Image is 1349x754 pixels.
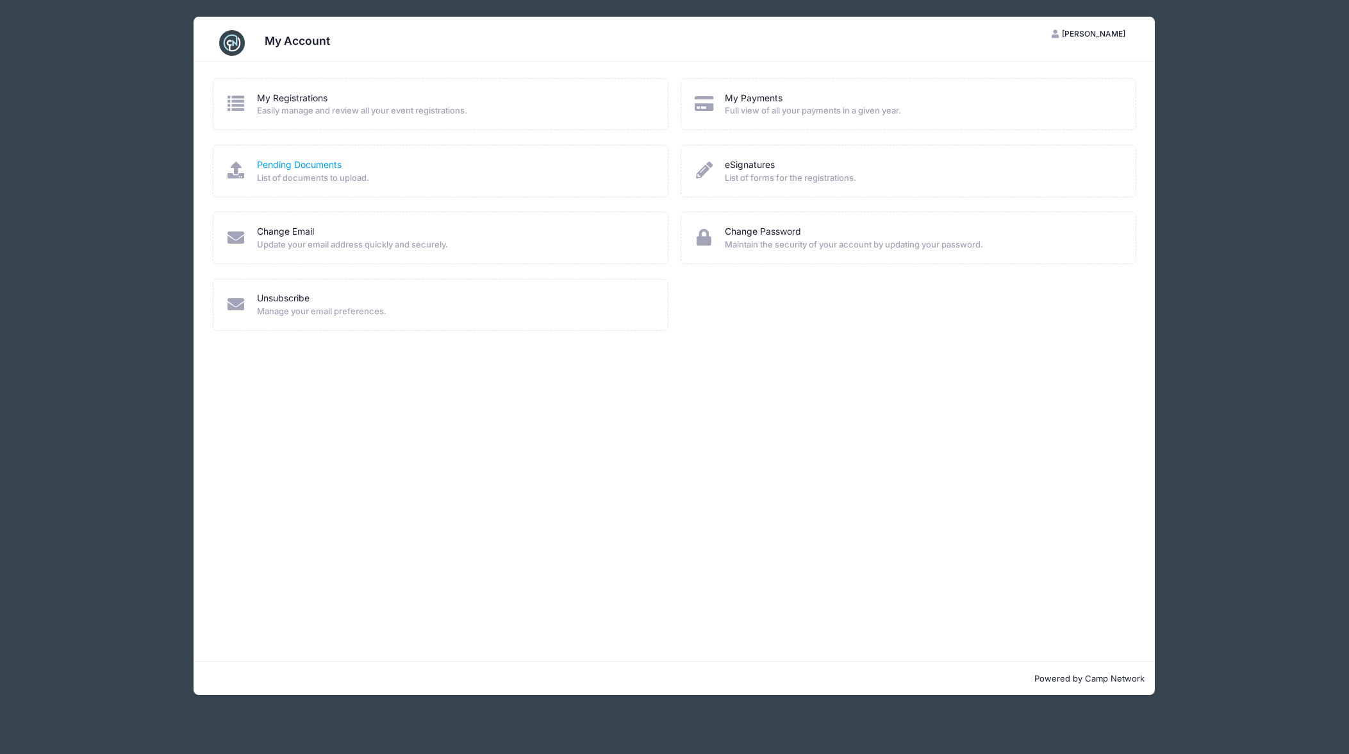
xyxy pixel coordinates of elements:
[725,158,775,172] a: eSignatures
[257,305,651,318] span: Manage your email preferences.
[257,292,310,305] a: Unsubscribe
[204,673,1145,685] p: Powered by Camp Network
[725,239,1119,251] span: Maintain the security of your account by updating your password.
[725,105,1119,117] span: Full view of all your payments in a given year.
[725,225,801,239] a: Change Password
[725,92,782,105] a: My Payments
[257,158,342,172] a: Pending Documents
[1062,29,1125,38] span: [PERSON_NAME]
[1040,23,1136,45] button: [PERSON_NAME]
[219,30,245,56] img: CampNetwork
[257,225,314,239] a: Change Email
[265,34,330,47] h3: My Account
[725,172,1119,185] span: List of forms for the registrations.
[257,92,327,105] a: My Registrations
[257,172,651,185] span: List of documents to upload.
[257,105,651,117] span: Easily manage and review all your event registrations.
[257,239,651,251] span: Update your email address quickly and securely.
